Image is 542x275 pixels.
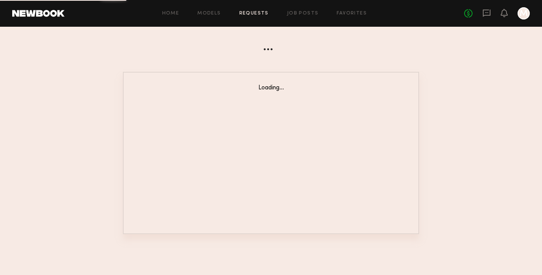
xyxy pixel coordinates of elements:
div: Loading... [139,85,403,91]
a: Home [162,11,179,16]
a: M [518,7,530,19]
div: ... [123,33,419,53]
a: Job Posts [287,11,319,16]
a: Models [197,11,221,16]
a: Requests [239,11,269,16]
a: Favorites [337,11,367,16]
